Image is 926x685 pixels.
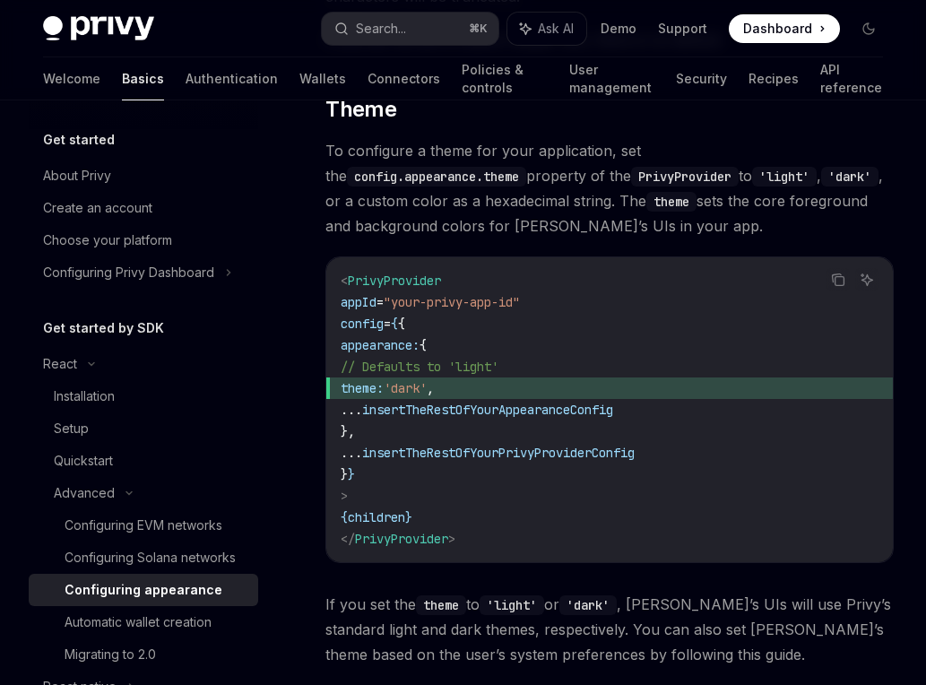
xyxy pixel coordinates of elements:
[341,423,355,439] span: },
[420,337,427,353] span: {
[355,531,448,547] span: PrivyProvider
[325,592,894,667] span: If you set the to or , [PERSON_NAME]’s UIs will use Privy’s standard light and dark themes, respe...
[341,466,348,482] span: }
[469,22,488,36] span: ⌘ K
[341,445,362,461] span: ...
[601,20,636,38] a: Demo
[341,316,384,332] span: config
[43,57,100,100] a: Welcome
[29,192,258,224] a: Create an account
[752,167,817,186] code: 'light'
[341,359,498,375] span: // Defaults to 'light'
[384,380,427,396] span: 'dark'
[54,418,89,439] div: Setup
[631,167,739,186] code: PrivyProvider
[186,57,278,100] a: Authentication
[427,380,434,396] span: ,
[43,317,164,339] h5: Get started by SDK
[348,466,355,482] span: }
[341,273,348,289] span: <
[658,20,707,38] a: Support
[855,268,878,291] button: Ask AI
[322,13,498,45] button: Search...⌘K
[341,380,384,396] span: theme:
[43,230,172,251] div: Choose your platform
[569,57,654,100] a: User management
[341,402,362,418] span: ...
[29,412,258,445] a: Setup
[341,337,420,353] span: appearance:
[29,509,258,542] a: Configuring EVM networks
[54,482,115,504] div: Advanced
[507,13,586,45] button: Ask AI
[376,294,384,310] span: =
[384,294,520,310] span: "your-privy-app-id"
[299,57,346,100] a: Wallets
[646,192,697,212] code: theme
[348,509,405,525] span: children
[820,57,883,100] a: API reference
[43,262,214,283] div: Configuring Privy Dashboard
[676,57,727,100] a: Security
[29,638,258,671] a: Migrating to 2.0
[29,574,258,606] a: Configuring appearance
[462,57,548,100] a: Policies & controls
[854,14,883,43] button: Toggle dark mode
[729,14,840,43] a: Dashboard
[821,167,878,186] code: 'dark'
[65,644,156,665] div: Migrating to 2.0
[384,316,391,332] span: =
[559,595,617,615] code: 'dark'
[398,316,405,332] span: {
[356,18,406,39] div: Search...
[743,20,812,38] span: Dashboard
[391,316,398,332] span: {
[65,547,236,568] div: Configuring Solana networks
[65,515,222,536] div: Configuring EVM networks
[416,595,466,615] code: theme
[362,402,613,418] span: insertTheRestOfYourAppearanceConfig
[826,268,850,291] button: Copy the contents from the code block
[54,450,113,472] div: Quickstart
[341,509,348,525] span: {
[362,445,635,461] span: insertTheRestOfYourPrivyProviderConfig
[43,197,152,219] div: Create an account
[325,95,396,124] span: Theme
[480,595,544,615] code: 'light'
[122,57,164,100] a: Basics
[43,129,115,151] h5: Get started
[348,273,441,289] span: PrivyProvider
[368,57,440,100] a: Connectors
[405,509,412,525] span: }
[65,579,222,601] div: Configuring appearance
[341,531,355,547] span: </
[325,138,894,238] span: To configure a theme for your application, set the property of the to , , or a custom color as a ...
[341,294,376,310] span: appId
[448,531,455,547] span: >
[29,445,258,477] a: Quickstart
[29,160,258,192] a: About Privy
[341,488,348,504] span: >
[43,16,154,41] img: dark logo
[65,611,212,633] div: Automatic wallet creation
[749,57,799,100] a: Recipes
[29,542,258,574] a: Configuring Solana networks
[43,165,111,186] div: About Privy
[29,606,258,638] a: Automatic wallet creation
[347,167,526,186] code: config.appearance.theme
[43,353,77,375] div: React
[29,224,258,256] a: Choose your platform
[538,20,574,38] span: Ask AI
[54,386,115,407] div: Installation
[29,380,258,412] a: Installation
